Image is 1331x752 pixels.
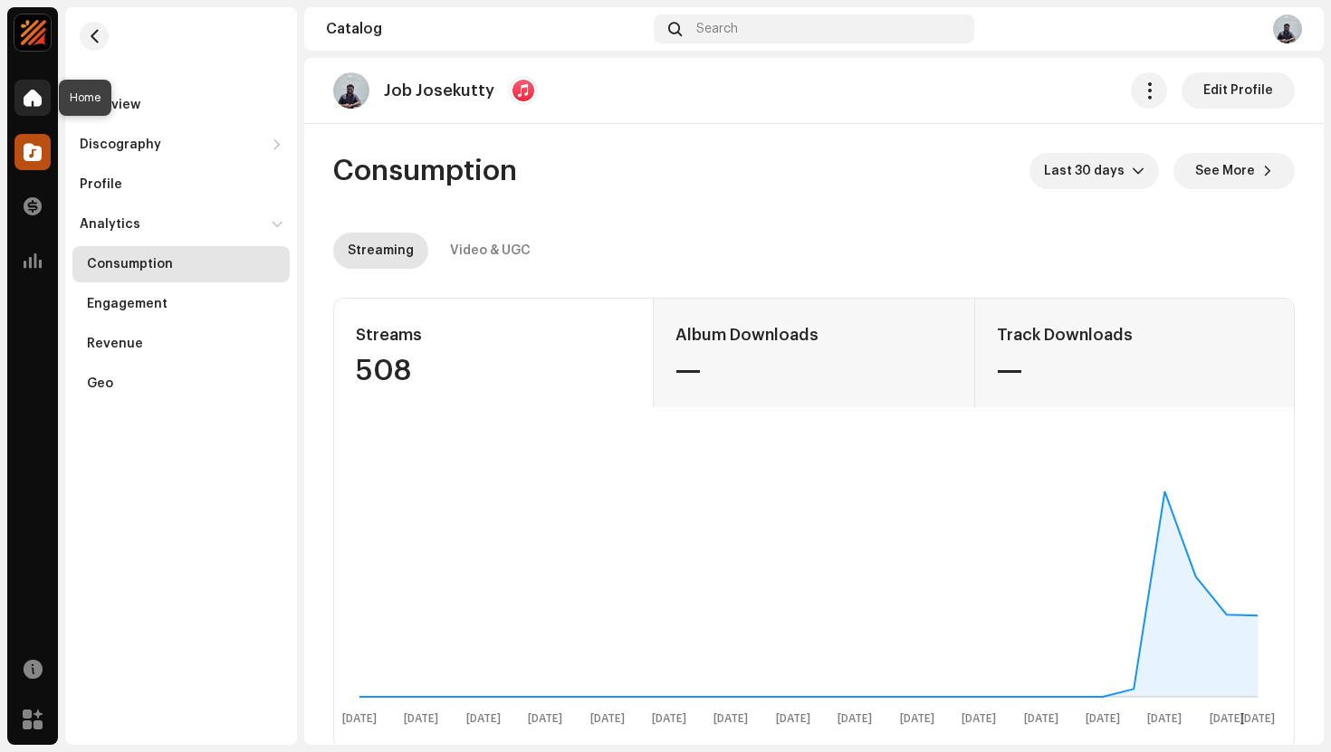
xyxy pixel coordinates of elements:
text: [DATE] [466,713,501,725]
div: Consumption [87,257,173,271]
text: [DATE] [838,713,872,725]
re-m-nav-item: Revenue [72,326,290,362]
text: [DATE] [590,713,625,725]
button: See More [1173,153,1295,189]
div: Track Downloads [997,320,1272,349]
div: — [997,357,1272,386]
re-m-nav-dropdown: Discography [72,127,290,163]
text: [DATE] [1147,713,1182,725]
div: Album Downloads [675,320,952,349]
re-m-nav-item: Profile [72,167,290,203]
text: [DATE] [1240,713,1275,725]
div: Streams [356,320,631,349]
button: Edit Profile [1182,72,1295,109]
text: [DATE] [652,713,686,725]
div: dropdown trigger [1132,153,1144,189]
div: Profile [80,177,122,192]
span: Edit Profile [1203,72,1273,109]
text: [DATE] [1024,713,1058,725]
re-m-nav-item: Overview [72,87,290,123]
re-m-nav-item: Consumption [72,246,290,282]
re-m-nav-item: Geo [72,366,290,402]
span: Last 30 days [1044,153,1132,189]
div: 508 [356,357,631,386]
div: Catalog [326,22,646,36]
img: 1f4caafb-1b88-4e49-903a-bb6688928bd2 [333,72,369,109]
text: [DATE] [404,713,438,725]
span: Consumption [333,153,517,189]
text: [DATE] [713,713,748,725]
span: See More [1195,153,1255,189]
text: [DATE] [776,713,810,725]
img: edf75770-94a4-4c7b-81a4-750147990cad [14,14,51,51]
div: Engagement [87,297,168,311]
text: [DATE] [1210,713,1244,725]
div: Analytics [80,217,140,232]
span: Search [696,22,738,36]
text: [DATE] [528,713,562,725]
re-m-nav-item: Engagement [72,286,290,322]
text: [DATE] [342,713,377,725]
text: [DATE] [1086,713,1120,725]
div: Streaming [348,233,414,269]
text: [DATE] [962,713,996,725]
div: Discography [80,138,161,152]
re-m-nav-dropdown: Analytics [72,206,290,402]
div: Overview [80,98,140,112]
div: Geo [87,376,113,391]
img: 64140b10-607a-4f4a-92f4-4468ade7fbf7 [1273,14,1302,43]
text: [DATE] [900,713,934,725]
div: — [675,357,952,386]
div: Video & UGC [450,233,531,269]
div: Revenue [87,337,143,351]
p: Job Josekutty [384,81,494,100]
